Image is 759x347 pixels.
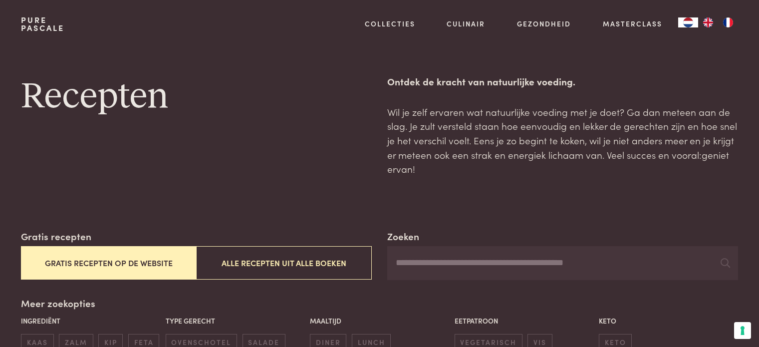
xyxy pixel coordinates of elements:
a: Masterclass [603,18,662,29]
a: PurePascale [21,16,64,32]
a: NL [678,17,698,27]
label: Gratis recepten [21,229,91,244]
h1: Recepten [21,74,371,119]
a: FR [718,17,738,27]
button: Uw voorkeuren voor toestemming voor trackingtechnologieën [734,322,751,339]
p: Eetpatroon [455,316,594,326]
label: Zoeken [387,229,419,244]
button: Gratis recepten op de website [21,246,196,280]
a: Culinair [447,18,485,29]
p: Keto [599,316,738,326]
a: Collecties [365,18,415,29]
div: Language [678,17,698,27]
a: Gezondheid [517,18,571,29]
button: Alle recepten uit alle boeken [196,246,371,280]
aside: Language selected: Nederlands [678,17,738,27]
a: EN [698,17,718,27]
ul: Language list [698,17,738,27]
p: Type gerecht [166,316,305,326]
p: Ingrediënt [21,316,160,326]
p: Maaltijd [310,316,449,326]
p: Wil je zelf ervaren wat natuurlijke voeding met je doet? Ga dan meteen aan de slag. Je zult verst... [387,105,738,176]
strong: Ontdek de kracht van natuurlijke voeding. [387,74,575,88]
